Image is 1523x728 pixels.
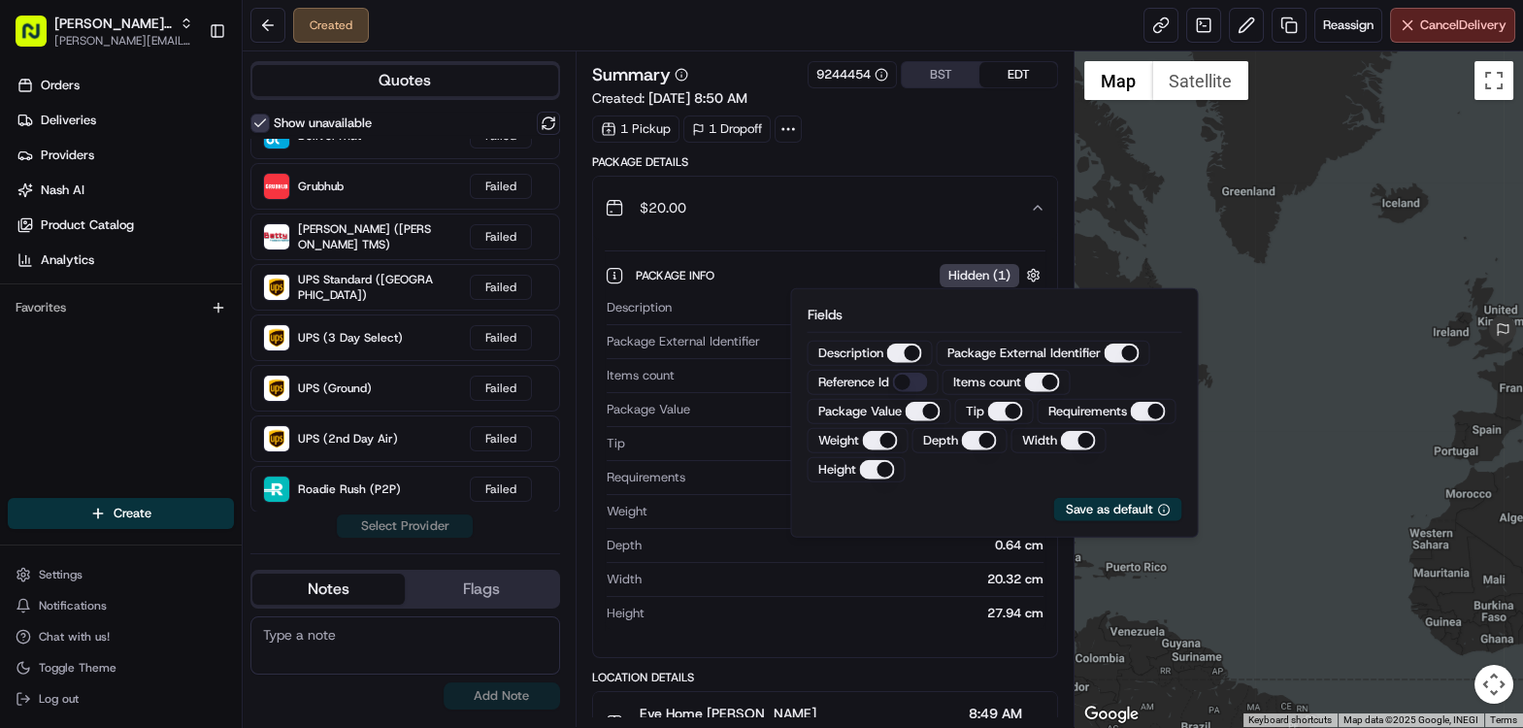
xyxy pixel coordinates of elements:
[172,300,212,315] span: [DATE]
[640,198,686,217] span: $20.00
[264,224,289,249] img: Betty (Nash TMS)
[12,425,156,460] a: 📗Knowledge Base
[1490,714,1517,725] a: Terms
[1420,17,1506,34] span: Cancel Delivery
[807,305,1181,324] p: Fields
[39,353,54,369] img: 1736555255976-a54dd68f-1ca7-489b-9aae-adbdc363a1c4
[1084,61,1152,100] button: Show street map
[8,623,234,650] button: Chat with us!
[39,629,110,645] span: Chat with us!
[8,210,242,241] a: Product Catalog
[19,251,124,267] div: Past conversations
[252,65,558,96] button: Quotes
[156,425,319,460] a: 💻API Documentation
[114,505,151,522] span: Create
[1066,501,1170,518] button: Save as default
[969,704,1022,723] span: 8:49 AM
[161,300,168,315] span: •
[607,537,642,554] span: Depth
[817,403,901,420] label: Package Value
[19,184,54,219] img: 1736555255976-a54dd68f-1ca7-489b-9aae-adbdc363a1c4
[592,154,1058,170] div: Package Details
[41,77,80,94] span: Orders
[1079,702,1143,727] a: Open this area in Google Maps (opens a new window)
[592,88,747,108] span: Created:
[8,561,234,588] button: Settings
[8,654,234,681] button: Toggle Theme
[264,376,289,401] img: UPS (Ground)
[405,574,557,605] button: Flags
[8,8,201,54] button: [PERSON_NAME] Org[PERSON_NAME][EMAIL_ADDRESS][DOMAIN_NAME]
[39,660,116,676] span: Toggle Theme
[298,431,398,447] span: UPS (2nd Day Air)
[39,301,54,316] img: 1736555255976-a54dd68f-1ca7-489b-9aae-adbdc363a1c4
[470,376,532,401] div: Failed
[8,245,242,276] a: Analytics
[274,115,372,132] label: Show unavailable
[19,77,353,108] p: Welcome 👋
[8,105,242,136] a: Deliveries
[19,18,58,57] img: Nash
[1021,432,1056,449] label: Width
[164,435,180,450] div: 💻
[470,275,532,300] div: Failed
[19,281,50,313] img: Brittany Newman
[41,112,96,129] span: Deliveries
[655,503,1043,520] div: 0.45 kg
[965,403,983,420] label: Tip
[593,177,1057,239] button: $20.00
[470,325,532,350] div: Failed
[470,426,532,451] div: Failed
[264,426,289,451] img: UPS (2nd Day Air)
[298,381,372,396] span: UPS (Ground)
[264,325,289,350] img: UPS (3 Day Select)
[693,469,1043,486] div: Photo Proof of Delivery
[298,221,431,252] span: [PERSON_NAME] ([PERSON_NAME] TMS)
[60,352,157,368] span: [PERSON_NAME]
[1079,702,1143,727] img: Google
[137,480,235,495] a: Powered byPylon
[264,174,289,199] img: Grubhub
[41,251,94,269] span: Analytics
[298,179,344,194] span: Grubhub
[640,704,816,723] span: Eve Home [PERSON_NAME]
[19,334,50,365] img: Charles Folsom
[8,140,242,171] a: Providers
[470,174,532,199] div: Failed
[607,401,690,418] span: Package Value
[298,481,401,497] span: Roadie Rush (P2P)
[330,190,353,214] button: Start new chat
[817,461,855,479] label: Height
[593,239,1057,657] div: $20.00
[607,435,625,452] span: Tip
[39,567,83,582] span: Settings
[607,333,760,350] span: Package External Identifier
[87,204,267,219] div: We're available if you need us!
[1390,8,1515,43] button: CancelDelivery
[470,224,532,249] div: Failed
[817,374,888,391] label: Reference Id
[8,685,234,712] button: Log out
[1343,714,1478,725] span: Map data ©2025 Google, INEGI
[592,116,679,143] div: 1 Pickup
[8,175,242,206] a: Nash AI
[8,70,242,101] a: Orders
[252,574,405,605] button: Notes
[607,605,645,622] span: Height
[816,66,888,83] div: 9244454
[1474,665,1513,704] button: Map camera controls
[41,216,134,234] span: Product Catalog
[607,503,647,520] span: Weight
[193,480,235,495] span: Pylon
[54,14,172,33] button: [PERSON_NAME] Org
[1248,713,1332,727] button: Keyboard shortcuts
[1314,8,1382,43] button: Reassign
[940,263,1045,287] button: Hidden (1)
[1152,61,1248,100] button: Show satellite imagery
[652,605,1043,622] div: 27.94 cm
[649,537,1043,554] div: 0.64 cm
[87,184,318,204] div: Start new chat
[39,433,149,452] span: Knowledge Base
[41,147,94,164] span: Providers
